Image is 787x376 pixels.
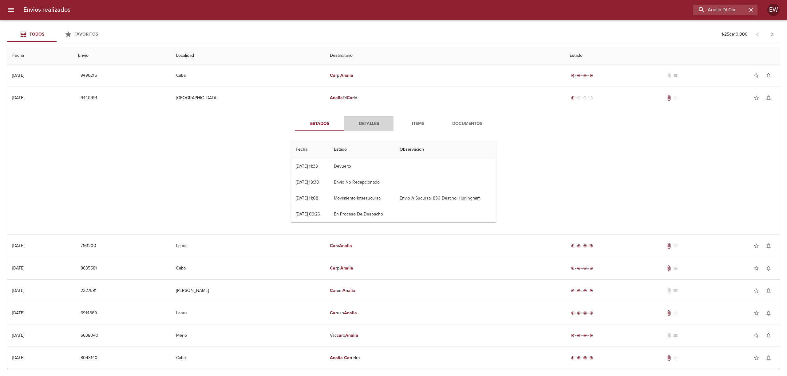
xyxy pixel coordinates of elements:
span: radio_button_checked [577,266,581,270]
button: 7161200 [78,240,99,252]
em: Car [330,266,337,271]
th: Fecha [7,47,73,64]
button: Agregar a favoritos [750,352,762,364]
span: notifications_none [765,265,772,271]
div: EW [767,4,780,16]
div: Tabs detalle de guia [295,116,492,131]
td: pi [325,64,565,87]
div: [DATE] [12,310,24,316]
em: Car [330,288,337,293]
button: Activar notificaciones [762,92,775,104]
div: Entregado [570,355,594,361]
span: radio_button_checked [589,244,593,248]
th: Fecha [291,141,329,158]
span: Tiene documentos adjuntos [666,243,672,249]
td: En Proceso De Despacho [329,206,395,222]
span: 9440491 [81,94,97,102]
span: Favoritos [74,32,98,37]
button: Agregar a favoritos [750,240,762,252]
td: Devuelto [329,158,395,174]
span: star_border [753,332,759,339]
th: Localidad [171,47,325,64]
span: notifications_none [765,72,772,79]
span: radio_button_checked [571,334,575,337]
span: radio_button_checked [589,356,593,360]
th: Destinatario [325,47,565,64]
span: star_border [753,355,759,361]
span: star_border [753,310,759,316]
input: buscar [693,5,747,15]
button: Activar notificaciones [762,285,775,297]
em: Analia [340,266,353,271]
td: Caba [171,347,325,369]
div: Entregado [570,72,594,79]
div: Entregado [570,243,594,249]
button: menu [4,2,18,17]
div: [DATE] 11:08 [296,196,318,201]
span: radio_button_checked [571,356,575,360]
h6: Envios realizados [23,5,70,15]
span: 6914869 [81,309,97,317]
span: radio_button_checked [583,244,587,248]
td: Envio No Recepcionado [329,174,395,190]
td: Caba [171,64,325,87]
button: Activar notificaciones [762,240,775,252]
p: 1 - 25 de 10.000 [722,31,748,37]
button: Agregar a favoritos [750,285,762,297]
span: No tiene pedido asociado [672,265,678,271]
span: 6638040 [81,332,98,339]
span: radio_button_checked [583,266,587,270]
em: Car [330,243,337,248]
td: Lanus [171,235,325,257]
div: [DATE] [12,355,24,360]
span: radio_button_checked [577,334,581,337]
span: No tiene pedido asociado [672,95,678,101]
span: radio_button_checked [571,244,575,248]
div: [DATE] 09:26 [296,211,320,217]
span: Tiene documentos adjuntos [666,355,672,361]
span: radio_button_checked [577,244,581,248]
em: Car [347,95,354,100]
button: Agregar a favoritos [750,262,762,274]
span: star_border [753,72,759,79]
button: 6638040 [78,330,101,341]
span: notifications_none [765,243,772,249]
span: Estados [299,120,341,128]
span: No tiene documentos adjuntos [666,332,672,339]
em: Car [344,355,351,360]
span: notifications_none [765,355,772,361]
span: radio_button_checked [583,311,587,315]
span: Tiene documentos adjuntos [666,95,672,101]
button: 6914869 [78,308,99,319]
td: [PERSON_NAME] [171,280,325,302]
div: Tabs Envios [7,27,106,42]
th: Estado [329,141,395,158]
div: Entregado [570,265,594,271]
span: radio_button_checked [577,311,581,315]
em: Car [330,310,337,316]
span: radio_button_checked [571,311,575,315]
em: Car [330,73,337,78]
span: 2227591 [81,287,97,295]
button: Agregar a favoritos [750,329,762,342]
span: radio_button_checked [571,74,575,77]
span: 9496215 [81,72,97,79]
span: No tiene pedido asociado [672,355,678,361]
span: No tiene pedido asociado [672,243,678,249]
td: Lanus [171,302,325,324]
td: uso [325,302,565,324]
div: [DATE] [12,73,24,78]
span: radio_button_checked [589,311,593,315]
span: star_border [753,265,759,271]
span: notifications_none [765,310,772,316]
span: notifications_none [765,332,772,339]
td: am [325,280,565,302]
button: Activar notificaciones [762,262,775,274]
em: car [337,333,343,338]
button: Agregar a favoritos [750,69,762,82]
em: Analia [340,73,353,78]
button: Activar notificaciones [762,329,775,342]
span: No tiene documentos adjuntos [666,72,672,79]
button: Agregar a favoritos [750,92,762,104]
div: Abrir información de usuario [767,4,780,16]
